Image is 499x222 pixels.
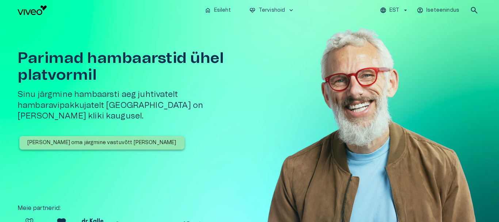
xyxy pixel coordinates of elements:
button: open search modal [467,3,481,18]
p: Meie partnerid : [18,204,481,212]
button: ecg_heartTervishoidkeyboard_arrow_down [246,5,298,16]
span: search [470,6,479,15]
h1: Parimad hambaarstid ühel platvormil [18,50,254,83]
p: Tervishoid [259,7,285,14]
p: Iseteenindus [426,7,459,14]
p: EST [389,7,399,14]
span: ecg_heart [249,7,256,14]
a: Navigate to homepage [18,5,199,15]
h5: Sinu järgmine hambaarsti aeg juhtivatelt hambaravipakkujatelt [GEOGRAPHIC_DATA] on [PERSON_NAME] ... [18,89,254,121]
button: [PERSON_NAME] oma järgmine vastuvõtt [PERSON_NAME] [19,136,184,150]
button: homeEsileht [202,5,235,16]
img: Viveo logo [18,5,47,15]
button: Iseteenindus [416,5,461,16]
span: home [205,7,211,14]
button: EST [379,5,410,16]
p: Esileht [214,7,231,14]
p: [PERSON_NAME] oma järgmine vastuvõtt [PERSON_NAME] [27,139,176,147]
span: keyboard_arrow_down [288,7,294,14]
